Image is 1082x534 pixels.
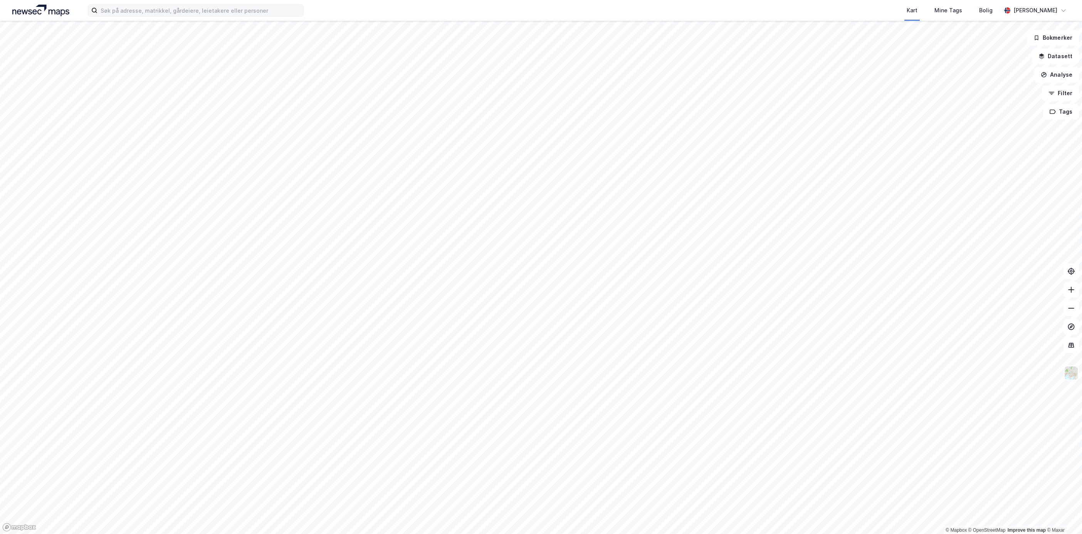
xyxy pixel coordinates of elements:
[1027,30,1079,45] button: Bokmerker
[946,527,967,533] a: Mapbox
[979,6,993,15] div: Bolig
[1043,497,1082,534] div: Kontrollprogram for chat
[934,6,962,15] div: Mine Tags
[1034,67,1079,82] button: Analyse
[968,527,1006,533] a: OpenStreetMap
[1064,366,1079,380] img: Z
[12,5,69,16] img: logo.a4113a55bc3d86da70a041830d287a7e.svg
[907,6,917,15] div: Kart
[2,523,36,532] a: Mapbox homepage
[1042,86,1079,101] button: Filter
[1013,6,1057,15] div: [PERSON_NAME]
[1043,104,1079,119] button: Tags
[1032,49,1079,64] button: Datasett
[1043,497,1082,534] iframe: Chat Widget
[1008,527,1046,533] a: Improve this map
[97,5,303,16] input: Søk på adresse, matrikkel, gårdeiere, leietakere eller personer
